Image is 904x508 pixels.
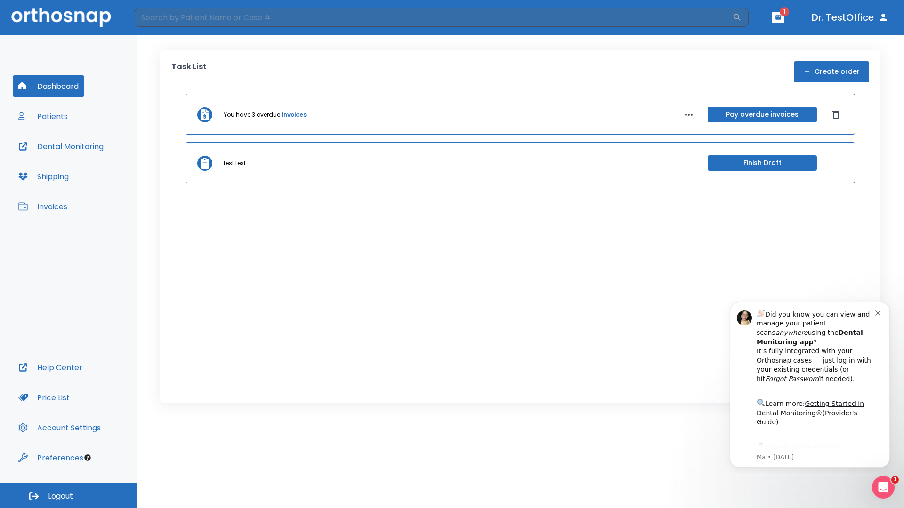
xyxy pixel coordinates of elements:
[83,453,92,462] div: Tooltip anchor
[891,476,899,484] span: 1
[13,135,109,158] button: Dental Monitoring
[13,446,89,469] button: Preferences
[708,107,817,122] button: Pay overdue invoices
[13,356,88,379] button: Help Center
[13,386,75,409] button: Price List
[808,9,893,26] button: Dr. TestOffice
[872,476,895,499] iframe: Intercom live chat
[13,195,73,218] button: Invoices
[708,155,817,171] button: Finish Draft
[13,75,84,97] button: Dashboard
[160,15,167,22] button: Dismiss notification
[11,8,111,27] img: Orthosnap
[282,111,307,119] a: invoices
[13,416,106,439] button: Account Settings
[171,61,207,82] p: Task List
[794,61,869,82] button: Create order
[224,159,246,167] p: test test
[41,159,160,168] p: Message from Ma, sent 7w ago
[828,107,843,122] button: Dismiss
[41,148,160,196] div: Download the app: | ​ Let us know if you need help getting started!
[48,491,73,501] span: Logout
[716,294,904,473] iframe: Intercom notifications message
[41,150,125,167] a: App Store
[135,8,733,27] input: Search by Patient Name or Case #
[780,7,789,16] span: 1
[224,111,280,119] p: You have 3 overdue
[13,105,73,127] button: Patients
[13,165,74,188] button: Shipping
